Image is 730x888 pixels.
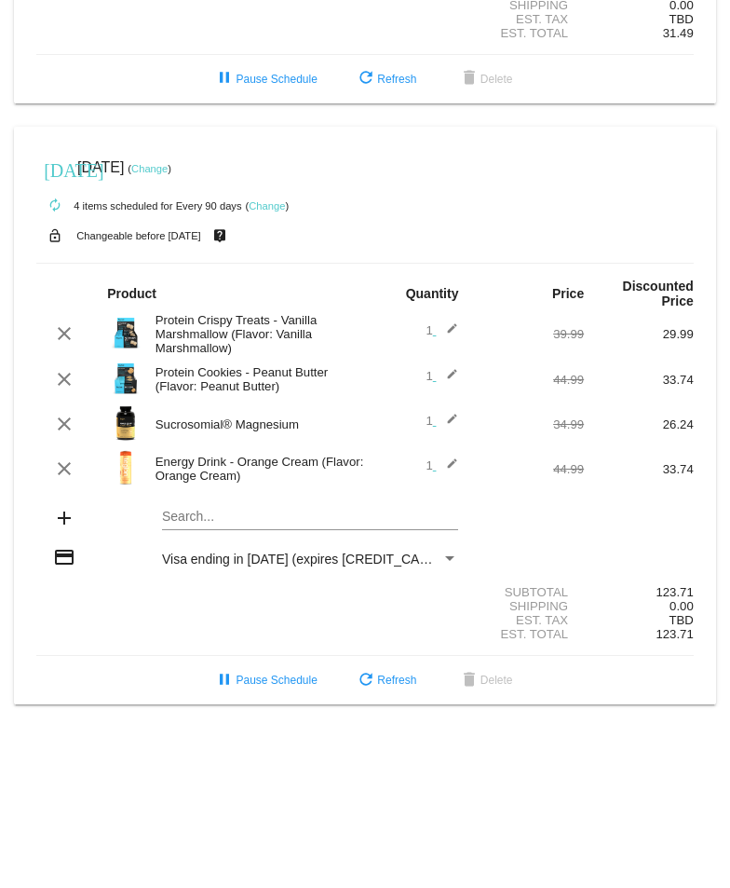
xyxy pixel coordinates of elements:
[355,73,416,86] span: Refresh
[355,674,416,687] span: Refresh
[249,200,285,212] a: Change
[53,413,75,435] mat-icon: clear
[209,224,231,248] mat-icon: live_help
[53,458,75,480] mat-icon: clear
[475,613,585,627] div: Est. Tax
[131,163,168,174] a: Change
[128,163,171,174] small: ( )
[436,322,458,345] mat-icon: edit
[146,313,365,355] div: Protein Crispy Treats - Vanilla Marshmallow (Flavor: Vanilla Marshmallow)
[355,68,377,90] mat-icon: refresh
[107,404,144,442] img: magnesium-carousel-1.png
[213,73,317,86] span: Pause Schedule
[36,200,241,212] small: 4 items scheduled for Every 90 days
[475,585,585,599] div: Subtotal
[213,68,236,90] mat-icon: pause
[584,585,694,599] div: 123.71
[584,417,694,431] div: 26.24
[426,323,458,337] span: 1
[669,613,693,627] span: TBD
[458,73,513,86] span: Delete
[669,599,694,613] span: 0.00
[458,670,480,692] mat-icon: delete
[76,230,201,241] small: Changeable before [DATE]
[475,26,585,40] div: Est. Total
[355,670,377,692] mat-icon: refresh
[475,599,585,613] div: Shipping
[584,373,694,387] div: 33.74
[245,200,289,212] small: ( )
[406,286,459,301] strong: Quantity
[107,286,156,301] strong: Product
[53,507,75,529] mat-icon: add
[584,327,694,341] div: 29.99
[475,627,585,641] div: Est. Total
[663,26,694,40] span: 31.49
[458,674,513,687] span: Delete
[623,279,694,308] strong: Discounted Price
[53,322,75,345] mat-icon: clear
[552,286,584,301] strong: Price
[107,360,144,397] img: Protein-Cookie-box-PB-1000x1000-1-Roman-Berezecky.png
[213,670,236,692] mat-icon: pause
[44,195,66,217] mat-icon: autorenew
[475,327,585,341] div: 39.99
[584,462,694,476] div: 33.74
[458,68,480,90] mat-icon: delete
[44,157,66,180] mat-icon: [DATE]
[44,224,66,248] mat-icon: lock_open
[669,12,693,26] span: TBD
[107,314,144,351] img: Crispy-Treat-Box-1000x1000-1.png
[475,12,585,26] div: Est. Tax
[53,546,75,568] mat-icon: credit_card
[107,449,144,486] img: Image-1-Orange-Creamsicle-1000x1000-1.png
[213,674,317,687] span: Pause Schedule
[53,368,75,390] mat-icon: clear
[656,627,693,641] span: 123.71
